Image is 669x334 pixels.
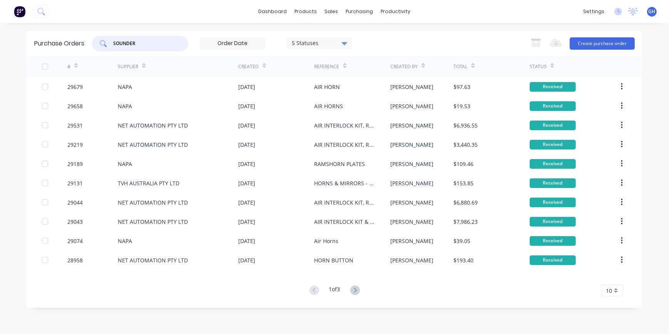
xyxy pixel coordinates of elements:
div: [DATE] [238,121,255,129]
div: 29658 [67,102,83,110]
div: 29131 [67,179,83,187]
div: [DATE] [238,102,255,110]
div: NET AUTOMATION PTY LTD [118,256,188,264]
div: Received [530,121,576,130]
input: Order Date [200,38,265,49]
div: AIR HORN [314,83,340,91]
div: Reference [314,63,339,70]
div: [DATE] [238,179,255,187]
div: Received [530,255,576,265]
div: $3,440.35 [453,141,478,149]
span: GH [649,8,656,15]
div: AIR INTERLOCK KIT, REVERSE BEEPER & HORN PARTS - HELI CPCD35 X 2 [314,121,375,129]
div: Status [530,63,547,70]
div: Air Horns [314,237,338,245]
div: HORN BUTTON [314,256,353,264]
div: [PERSON_NAME] [390,102,433,110]
div: [DATE] [238,237,255,245]
div: $7,986.23 [453,218,478,226]
div: [PERSON_NAME] [390,121,433,129]
div: $39.05 [453,237,470,245]
div: [DATE] [238,141,255,149]
button: Create purchase order [570,37,635,50]
div: NAPA [118,237,132,245]
div: Received [530,82,576,92]
img: Factory [14,6,25,17]
div: [DATE] [238,83,255,91]
div: $193.40 [453,256,473,264]
div: Received [530,178,576,188]
div: [PERSON_NAME] [390,218,433,226]
div: $19.53 [453,102,470,110]
div: RAMSHORN PLATES [314,160,365,168]
div: 29679 [67,83,83,91]
div: Created By [390,63,418,70]
div: 29043 [67,218,83,226]
div: Created [238,63,259,70]
div: [PERSON_NAME] [390,160,433,168]
div: purchasing [342,6,377,17]
div: [DATE] [238,218,255,226]
div: NET AUTOMATION PTY LTD [118,218,188,226]
div: 28958 [67,256,83,264]
div: [PERSON_NAME] [390,198,433,206]
div: NET AUTOMATION PTY LTD [118,198,188,206]
div: products [291,6,321,17]
div: productivity [377,6,415,17]
div: Purchase Orders [34,39,84,48]
div: TVH AUSTRALIA PTY LTD [118,179,179,187]
div: AIR INTERLOCK KIT, REVERSE BEEPER & HORN BUTTON - TCM [314,141,375,149]
div: [DATE] [238,160,255,168]
div: NET AUTOMATION PTY LTD [118,141,188,149]
div: [PERSON_NAME] [390,256,433,264]
div: NET AUTOMATION PTY LTD [118,121,188,129]
div: NAPA [118,83,132,91]
div: [DATE] [238,256,255,264]
span: 10 [606,287,612,295]
div: Received [530,159,576,169]
div: [PERSON_NAME] [390,141,433,149]
div: 5 Statuses [292,39,347,47]
div: settings [579,6,608,17]
div: Received [530,140,576,149]
div: NAPA [118,160,132,168]
div: $153.85 [453,179,473,187]
div: AIR HORNS [314,102,343,110]
div: $6,880.69 [453,198,478,206]
div: Received [530,236,576,246]
div: Received [530,198,576,207]
div: # [67,63,70,70]
div: HORNS & MIRRORS - CAT ND18 FREEZER CABINS [314,179,375,187]
div: 29219 [67,141,83,149]
div: NAPA [118,102,132,110]
div: $6,936.55 [453,121,478,129]
div: [PERSON_NAME] [390,83,433,91]
div: 29531 [67,121,83,129]
div: Received [530,101,576,111]
div: [DATE] [238,198,255,206]
div: Supplier [118,63,138,70]
div: $109.46 [453,160,473,168]
div: $97.63 [453,83,470,91]
div: AIR INTERLOCK KIT, REVERSE BEEPER & HORN BUTTON X 2 - [PERSON_NAME] GTS30D X 2 [314,198,375,206]
input: Search purchase orders... [112,40,176,47]
div: [PERSON_NAME] [390,179,433,187]
div: 1 of 3 [329,285,340,296]
a: dashboard [255,6,291,17]
div: 29044 [67,198,83,206]
div: AIR INTERLOCK KIT & HORN BUTON X 3 - TOYOTA 8FD25 X 3 [314,218,375,226]
div: Received [530,217,576,227]
div: [PERSON_NAME] [390,237,433,245]
div: 29074 [67,237,83,245]
div: 29189 [67,160,83,168]
div: Total [453,63,467,70]
div: sales [321,6,342,17]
